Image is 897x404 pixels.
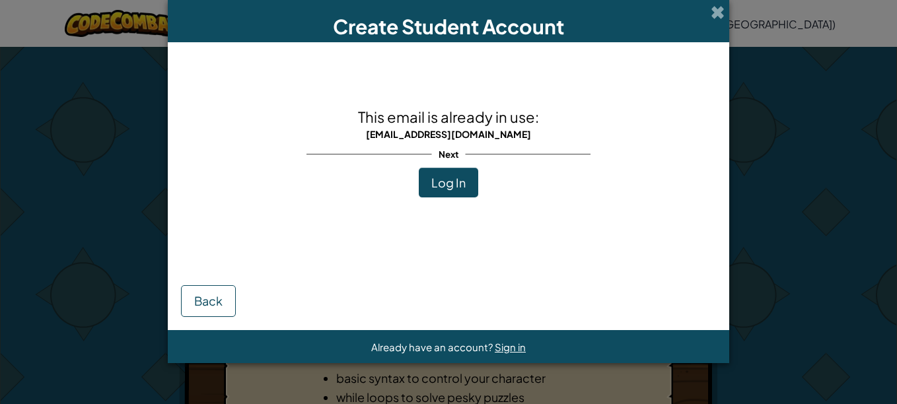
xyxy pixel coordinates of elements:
[358,108,539,126] span: This email is already in use:
[194,293,223,308] span: Back
[495,341,526,353] a: Sign in
[432,145,466,164] span: Next
[431,175,466,190] span: Log In
[333,14,564,39] span: Create Student Account
[419,168,478,198] button: Log In
[366,128,531,140] span: [EMAIL_ADDRESS][DOMAIN_NAME]
[181,285,236,317] button: Back
[371,341,495,353] span: Already have an account?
